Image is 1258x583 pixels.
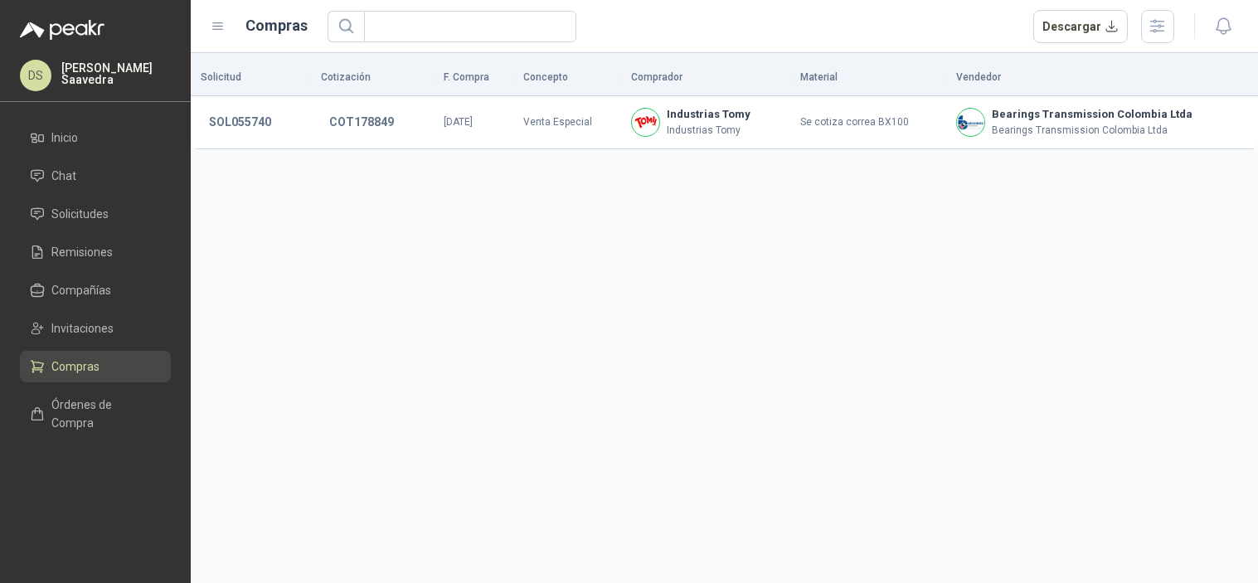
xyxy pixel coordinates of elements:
[1033,10,1129,43] button: Descargar
[20,122,171,153] a: Inicio
[51,129,78,147] span: Inicio
[434,60,513,96] th: F. Compra
[311,60,434,96] th: Cotización
[667,106,750,123] b: Industrias Tomy
[444,116,473,128] span: [DATE]
[992,106,1192,123] b: Bearings Transmission Colombia Ltda
[20,351,171,382] a: Compras
[790,96,946,149] td: Se cotiza correa BX100
[667,123,750,138] p: Industrias Tomy
[992,123,1192,138] p: Bearings Transmission Colombia Ltda
[51,396,155,432] span: Órdenes de Compra
[632,109,659,136] img: Company Logo
[51,357,100,376] span: Compras
[245,14,308,37] h1: Compras
[201,107,279,137] button: SOL055740
[20,60,51,91] div: DS
[321,107,402,137] button: COT178849
[61,62,171,85] p: [PERSON_NAME] Saavedra
[513,60,621,96] th: Concepto
[20,313,171,344] a: Invitaciones
[621,60,790,96] th: Comprador
[51,243,113,261] span: Remisiones
[513,96,621,149] td: Venta Especial
[20,198,171,230] a: Solicitudes
[51,205,109,223] span: Solicitudes
[191,60,311,96] th: Solicitud
[20,389,171,439] a: Órdenes de Compra
[790,60,946,96] th: Material
[20,274,171,306] a: Compañías
[51,281,111,299] span: Compañías
[946,60,1258,96] th: Vendedor
[20,236,171,268] a: Remisiones
[20,160,171,192] a: Chat
[51,167,76,185] span: Chat
[20,20,104,40] img: Logo peakr
[51,319,114,338] span: Invitaciones
[957,109,984,136] img: Company Logo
